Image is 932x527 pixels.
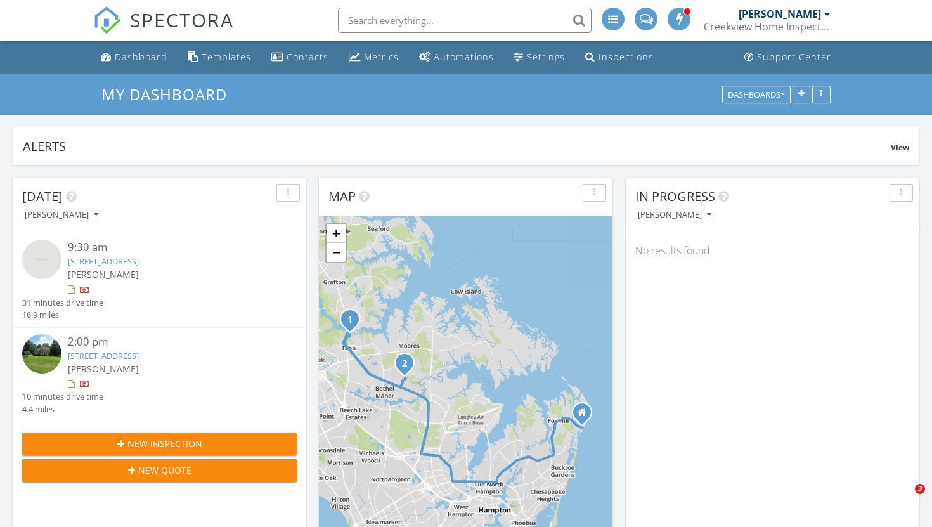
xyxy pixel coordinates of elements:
div: [PERSON_NAME] [739,8,821,20]
div: 9:30 am [68,240,274,256]
i: 2 [402,360,407,368]
button: New Quote [22,459,297,482]
i: 1 [347,316,353,325]
div: 4.4 miles [22,403,103,415]
button: [PERSON_NAME] [22,207,101,224]
div: Inspections [599,51,654,63]
img: streetview [22,240,61,279]
div: Metrics [364,51,399,63]
span: SPECTORA [130,6,234,33]
a: Zoom in [327,224,346,243]
div: Templates [202,51,251,63]
span: [DATE] [22,188,63,205]
a: Zoom out [327,243,346,262]
a: Metrics [344,46,404,69]
span: [PERSON_NAME] [68,363,139,375]
a: Automations (Advanced) [414,46,499,69]
input: Search everything... [338,8,592,33]
div: [PERSON_NAME] [638,211,711,219]
div: Dashboards [728,90,785,99]
div: [PERSON_NAME] [25,211,98,219]
div: Creekview Home Inspections LLC [704,20,831,33]
div: 31 minutes drive time [22,297,103,309]
img: The Best Home Inspection Software - Spectora [93,6,121,34]
span: New Quote [138,464,191,477]
div: 103 Pohick Run, Yorktown, VA 23693 [405,363,412,370]
div: Contacts [287,51,328,63]
div: 1802 Beach Rd., Hampton VA 23664 [582,412,590,420]
div: Alerts [23,138,891,155]
button: [PERSON_NAME] [635,207,714,224]
button: Dashboards [722,86,791,103]
a: [STREET_ADDRESS] [68,256,139,267]
span: 3 [915,484,925,494]
span: In Progress [635,188,715,205]
img: streetview [22,334,61,374]
div: Dashboard [115,51,167,63]
a: Support Center [739,46,836,69]
a: Settings [509,46,570,69]
div: Celestial Way Lot 9, Yorktown, VA 23693 [350,319,358,327]
a: SPECTORA [93,17,234,44]
span: Map [328,188,356,205]
div: 10 minutes drive time [22,391,103,403]
div: Support Center [757,51,831,63]
a: My Dashboard [101,84,238,105]
iframe: Intercom live chat [889,484,919,514]
div: No results found [626,233,919,268]
a: Contacts [266,46,333,69]
a: Templates [183,46,256,69]
a: 9:30 am [STREET_ADDRESS] [PERSON_NAME] 31 minutes drive time 16.9 miles [22,240,297,321]
div: Automations [434,51,494,63]
a: [STREET_ADDRESS] [68,350,139,361]
a: 2:00 pm [STREET_ADDRESS] [PERSON_NAME] 10 minutes drive time 4.4 miles [22,334,297,415]
span: [PERSON_NAME] [68,268,139,280]
span: New Inspection [127,437,202,450]
button: New Inspection [22,433,297,455]
div: 2:00 pm [68,334,274,350]
span: View [891,142,909,153]
div: Settings [527,51,565,63]
a: Inspections [580,46,659,69]
a: Dashboard [96,46,172,69]
div: 16.9 miles [22,309,103,321]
